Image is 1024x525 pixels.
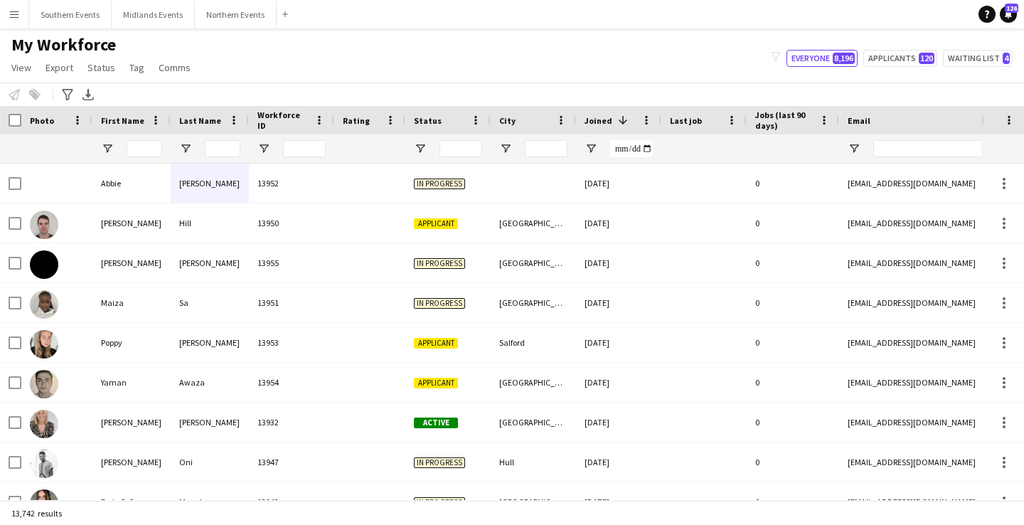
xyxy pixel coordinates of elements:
[171,403,249,442] div: [PERSON_NAME]
[414,179,465,189] span: In progress
[171,363,249,402] div: Awaza
[30,450,58,478] img: David Oni
[129,61,144,74] span: Tag
[576,403,661,442] div: [DATE]
[249,482,334,521] div: 13942
[576,442,661,482] div: [DATE]
[101,115,144,126] span: First Name
[92,283,171,322] div: Maiza
[30,211,58,239] img: James Hill
[491,203,576,243] div: [GEOGRAPHIC_DATA]
[848,115,870,126] span: Email
[82,58,121,77] a: Status
[92,363,171,402] div: Yaman
[92,164,171,203] div: Abbie
[747,442,839,482] div: 0
[747,164,839,203] div: 0
[576,323,661,362] div: [DATE]
[92,482,171,521] div: Freja Sofie
[30,330,58,359] img: Poppy Harrison
[249,363,334,402] div: 13954
[46,61,73,74] span: Export
[249,164,334,203] div: 13952
[525,140,567,157] input: City Filter Input
[747,283,839,322] div: 0
[257,110,309,131] span: Workforce ID
[283,140,326,157] input: Workforce ID Filter Input
[179,142,192,155] button: Open Filter Menu
[249,283,334,322] div: 13951
[257,142,270,155] button: Open Filter Menu
[414,298,465,309] span: In progress
[670,115,702,126] span: Last job
[92,243,171,282] div: [PERSON_NAME]
[171,243,249,282] div: [PERSON_NAME]
[755,110,814,131] span: Jobs (last 90 days)
[439,140,482,157] input: Status Filter Input
[92,323,171,362] div: Poppy
[59,86,76,103] app-action-btn: Advanced filters
[249,203,334,243] div: 13950
[249,442,334,482] div: 13947
[153,58,196,77] a: Comms
[414,258,465,269] span: In progress
[249,243,334,282] div: 13955
[11,34,116,55] span: My Workforce
[576,482,661,521] div: [DATE]
[848,142,860,155] button: Open Filter Menu
[343,115,370,126] span: Rating
[11,61,31,74] span: View
[747,482,839,521] div: 0
[576,164,661,203] div: [DATE]
[576,363,661,402] div: [DATE]
[414,457,465,468] span: In progress
[112,1,195,28] button: Midlands Events
[747,203,839,243] div: 0
[610,140,653,157] input: Joined Filter Input
[87,61,115,74] span: Status
[414,418,458,428] span: Active
[491,243,576,282] div: [GEOGRAPHIC_DATA]
[30,489,58,518] img: Freja Sofie Munck
[491,442,576,482] div: Hull
[249,323,334,362] div: 13953
[943,50,1013,67] button: Waiting list4
[747,243,839,282] div: 0
[29,1,112,28] button: Southern Events
[491,323,576,362] div: Salford
[919,53,934,64] span: 120
[833,53,855,64] span: 8,196
[414,378,458,388] span: Applicant
[499,142,512,155] button: Open Filter Menu
[747,403,839,442] div: 0
[1003,53,1010,64] span: 4
[171,164,249,203] div: [PERSON_NAME]
[40,58,79,77] a: Export
[171,203,249,243] div: Hill
[171,442,249,482] div: Oni
[30,250,58,279] img: Jessica Odell
[414,218,458,229] span: Applicant
[127,140,162,157] input: First Name Filter Input
[491,403,576,442] div: [GEOGRAPHIC_DATA]
[414,497,465,508] span: In progress
[576,243,661,282] div: [DATE]
[747,363,839,402] div: 0
[80,86,97,103] app-action-btn: Export XLSX
[205,140,240,157] input: Last Name Filter Input
[491,482,576,521] div: [GEOGRAPHIC_DATA]
[491,283,576,322] div: [GEOGRAPHIC_DATA]
[171,323,249,362] div: [PERSON_NAME]
[499,115,516,126] span: City
[30,410,58,438] img: Corinne Annunziata
[179,115,221,126] span: Last Name
[30,115,54,126] span: Photo
[30,370,58,398] img: Yaman Awaza
[414,142,427,155] button: Open Filter Menu
[863,50,937,67] button: Applicants120
[6,58,37,77] a: View
[1000,6,1017,23] a: 126
[1005,4,1018,13] span: 126
[576,283,661,322] div: [DATE]
[585,142,597,155] button: Open Filter Menu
